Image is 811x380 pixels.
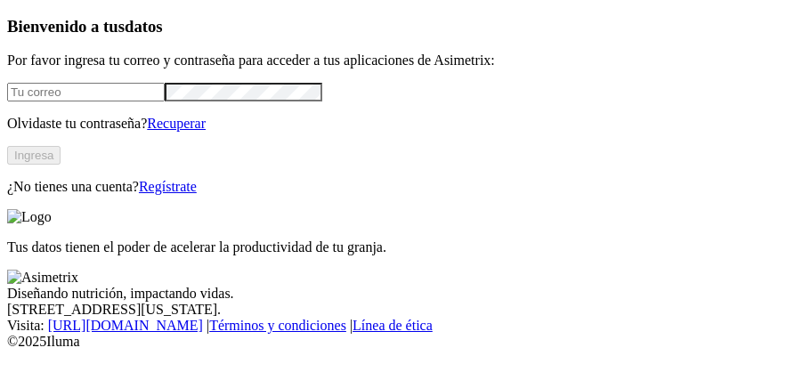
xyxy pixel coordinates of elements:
[7,53,804,69] p: Por favor ingresa tu correo y contraseña para acceder a tus aplicaciones de Asimetrix:
[125,17,163,36] span: datos
[7,334,804,350] div: © 2025 Iluma
[7,270,78,286] img: Asimetrix
[139,179,197,194] a: Regístrate
[7,116,804,132] p: Olvidaste tu contraseña?
[48,318,203,333] a: [URL][DOMAIN_NAME]
[7,318,804,334] div: Visita : | |
[7,286,804,302] div: Diseñando nutrición, impactando vidas.
[147,116,206,131] a: Recuperar
[7,17,804,36] h3: Bienvenido a tus
[209,318,346,333] a: Términos y condiciones
[7,146,61,165] button: Ingresa
[7,179,804,195] p: ¿No tienes una cuenta?
[7,83,165,101] input: Tu correo
[7,302,804,318] div: [STREET_ADDRESS][US_STATE].
[7,239,804,255] p: Tus datos tienen el poder de acelerar la productividad de tu granja.
[353,318,433,333] a: Línea de ética
[7,209,52,225] img: Logo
